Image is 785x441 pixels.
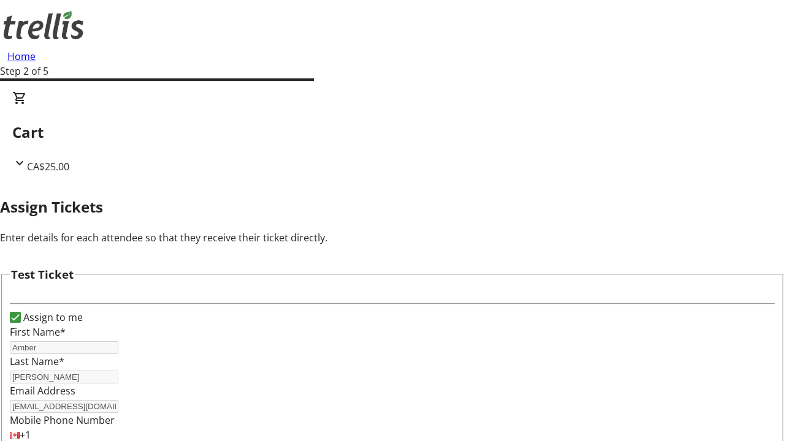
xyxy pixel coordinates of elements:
div: CartCA$25.00 [12,91,773,174]
span: CA$25.00 [27,160,69,173]
label: Last Name* [10,355,64,368]
label: Mobile Phone Number [10,413,115,427]
label: Assign to me [21,310,83,325]
h2: Cart [12,121,773,143]
label: Email Address [10,384,75,398]
h3: Test Ticket [11,266,74,283]
label: First Name* [10,325,66,339]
